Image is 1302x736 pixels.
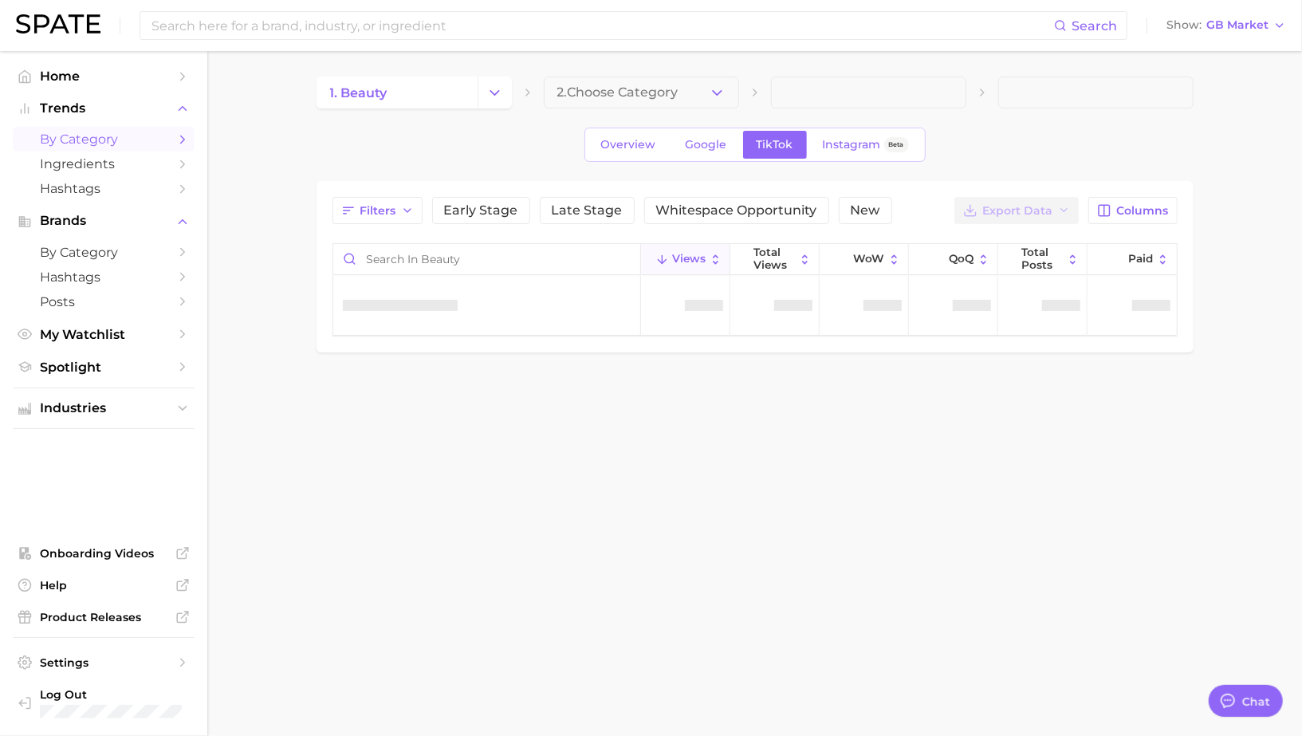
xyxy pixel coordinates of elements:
span: TikTok [757,138,793,152]
span: Help [40,578,167,592]
button: Trends [13,96,195,120]
button: QoQ [909,244,998,275]
a: Settings [13,651,195,675]
a: Hashtags [13,176,195,201]
span: Search [1072,18,1117,33]
a: Overview [588,131,670,159]
span: Total Posts [1021,246,1063,271]
button: Filters [332,197,423,224]
span: Paid [1128,253,1153,266]
span: QoQ [949,253,974,266]
a: by Category [13,127,195,152]
span: Brands [40,214,167,228]
a: TikTok [743,131,807,159]
a: Help [13,573,195,597]
button: WoW [820,244,909,275]
span: New [851,204,880,217]
a: InstagramBeta [809,131,922,159]
a: Google [672,131,741,159]
button: Industries [13,396,195,420]
span: My Watchlist [40,327,167,342]
span: Hashtags [40,270,167,285]
a: Hashtags [13,265,195,289]
span: Instagram [823,138,881,152]
span: Trends [40,101,167,116]
span: Views [672,253,706,266]
span: Whitespace Opportunity [656,204,817,217]
span: Product Releases [40,610,167,624]
input: Search in beauty [333,244,640,274]
span: GB Market [1206,21,1269,30]
span: Log Out [40,687,182,702]
a: Spotlight [13,355,195,380]
span: Filters [360,204,396,218]
span: Export Data [983,204,1053,218]
span: 1. beauty [330,85,387,100]
button: Total Posts [998,244,1088,275]
span: Ingredients [40,156,167,171]
span: 2. Choose Category [557,85,679,100]
span: Home [40,69,167,84]
span: Settings [40,655,167,670]
a: Ingredients [13,152,195,176]
input: Search here for a brand, industry, or ingredient [150,12,1054,39]
span: Google [686,138,727,152]
span: Industries [40,401,167,415]
button: Brands [13,209,195,233]
button: ShowGB Market [1162,15,1290,36]
span: Total Views [753,246,795,271]
span: Spotlight [40,360,167,375]
span: Beta [889,138,904,152]
span: by Category [40,132,167,147]
button: Views [641,244,730,275]
button: Export Data [954,197,1079,224]
span: WoW [853,253,884,266]
a: Log out. Currently logged in with e-mail mathilde@spate.nyc. [13,683,195,723]
span: Overview [601,138,656,152]
span: by Category [40,245,167,260]
span: Onboarding Videos [40,546,167,561]
span: Show [1166,21,1202,30]
a: by Category [13,240,195,265]
span: Late Stage [552,204,623,217]
a: 1. beauty [317,77,478,108]
button: Columns [1088,197,1177,224]
button: Change Category [478,77,512,108]
button: 2.Choose Category [544,77,739,108]
a: Home [13,64,195,89]
a: Onboarding Videos [13,541,195,565]
span: Posts [40,294,167,309]
span: Hashtags [40,181,167,196]
button: Paid [1088,244,1177,275]
a: Product Releases [13,605,195,629]
a: My Watchlist [13,322,195,347]
img: SPATE [16,14,100,33]
a: Posts [13,289,195,314]
span: Early Stage [444,204,518,217]
span: Columns [1117,204,1169,218]
button: Total Views [730,244,820,275]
